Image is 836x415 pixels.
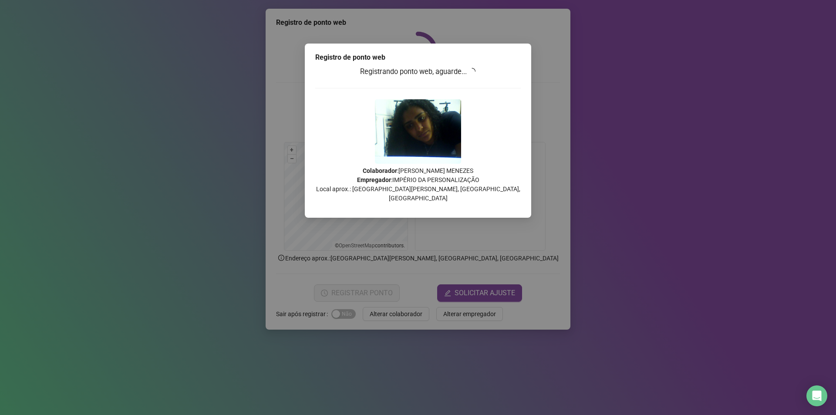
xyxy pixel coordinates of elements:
p: : [PERSON_NAME] MENEZES : IMPÉRIO DA PERSONALIZAÇÃO Local aprox.: [GEOGRAPHIC_DATA][PERSON_NAME],... [315,166,521,203]
strong: Colaborador [363,167,397,174]
div: Open Intercom Messenger [806,385,827,406]
span: loading [467,67,477,76]
strong: Empregador [357,176,391,183]
img: 9k= [375,99,461,164]
div: Registro de ponto web [315,52,521,63]
h3: Registrando ponto web, aguarde... [315,66,521,78]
